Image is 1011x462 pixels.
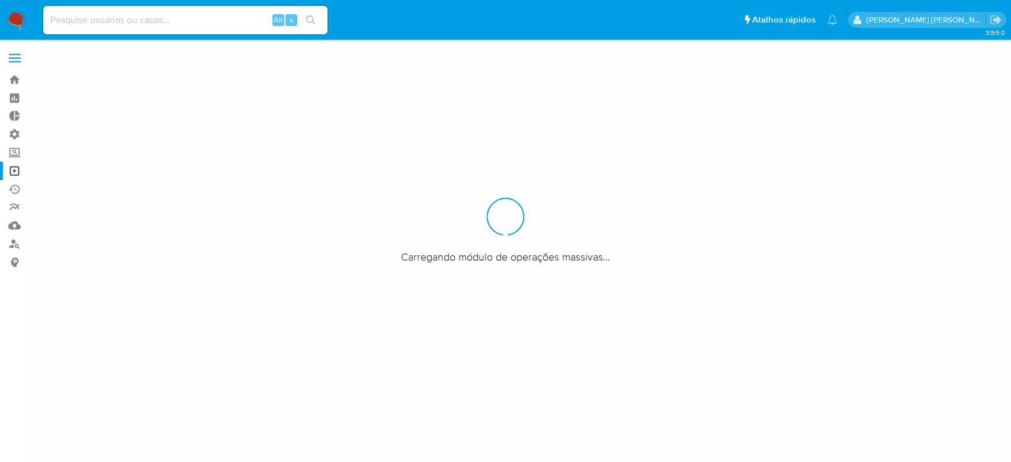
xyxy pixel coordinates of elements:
p: andrea.asantos@mercadopago.com.br [866,14,986,25]
a: Notificações [827,15,837,25]
input: Pesquise usuários ou casos... [43,12,328,28]
span: Alt [274,14,283,25]
a: Sair [990,14,1002,26]
button: search-icon [299,12,323,28]
span: s [290,14,293,25]
span: Carregando módulo de operações massivas... [401,250,610,264]
span: Atalhos rápidos [752,14,816,26]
